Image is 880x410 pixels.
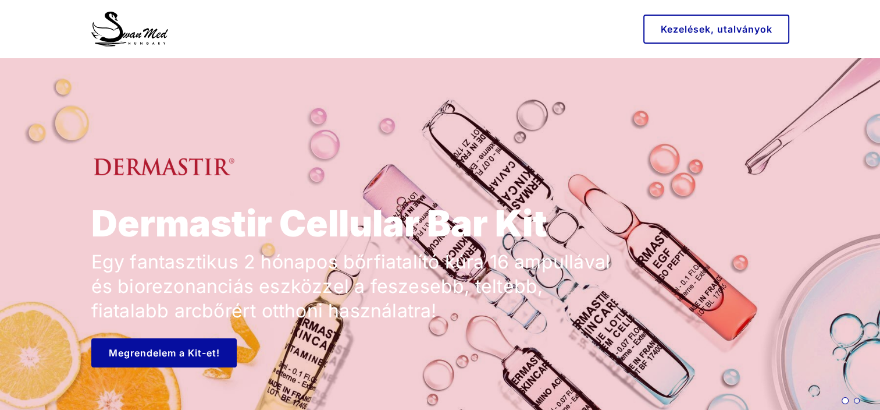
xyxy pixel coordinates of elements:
span: Go to slide 1 [842,397,849,404]
a: button [643,15,789,44]
h1: Dermastir Cellular Bar Kit [91,204,615,243]
span: Megrendelem a Kit-et! [109,347,220,359]
a: button [91,338,237,367]
span: Kezelések, utalványok [661,23,772,35]
img: Dermastir Logo [91,158,237,175]
p: Egy fantasztikus 2 hónapos bőrfiatalító kúra 16 ampullával és biorezonanciás eszközzel a feszeseb... [91,250,615,323]
span: Go to slide 2 [853,397,860,404]
img: Swan Med Orvosesztétika [91,12,169,47]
